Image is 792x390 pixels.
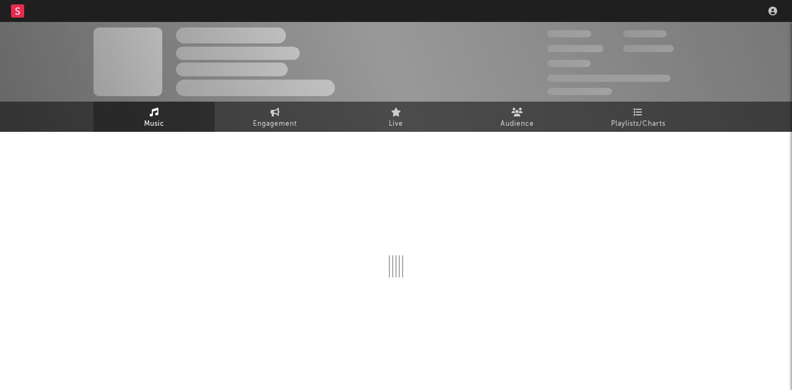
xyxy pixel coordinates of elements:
span: 300,000 [547,30,591,37]
span: Engagement [253,118,297,131]
span: Music [144,118,164,131]
span: 100,000 [623,30,667,37]
span: 50,000,000 [547,45,603,52]
a: Music [94,102,215,132]
a: Engagement [215,102,335,132]
a: Playlists/Charts [577,102,698,132]
a: Live [335,102,457,132]
span: Jump Score: 85.0 [547,88,612,95]
span: Live [389,118,403,131]
span: 50,000,000 Monthly Listeners [547,75,670,82]
a: Audience [457,102,577,132]
span: 1,000,000 [623,45,674,52]
span: Audience [501,118,534,131]
span: 100,000 [547,60,591,67]
span: Playlists/Charts [611,118,665,131]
